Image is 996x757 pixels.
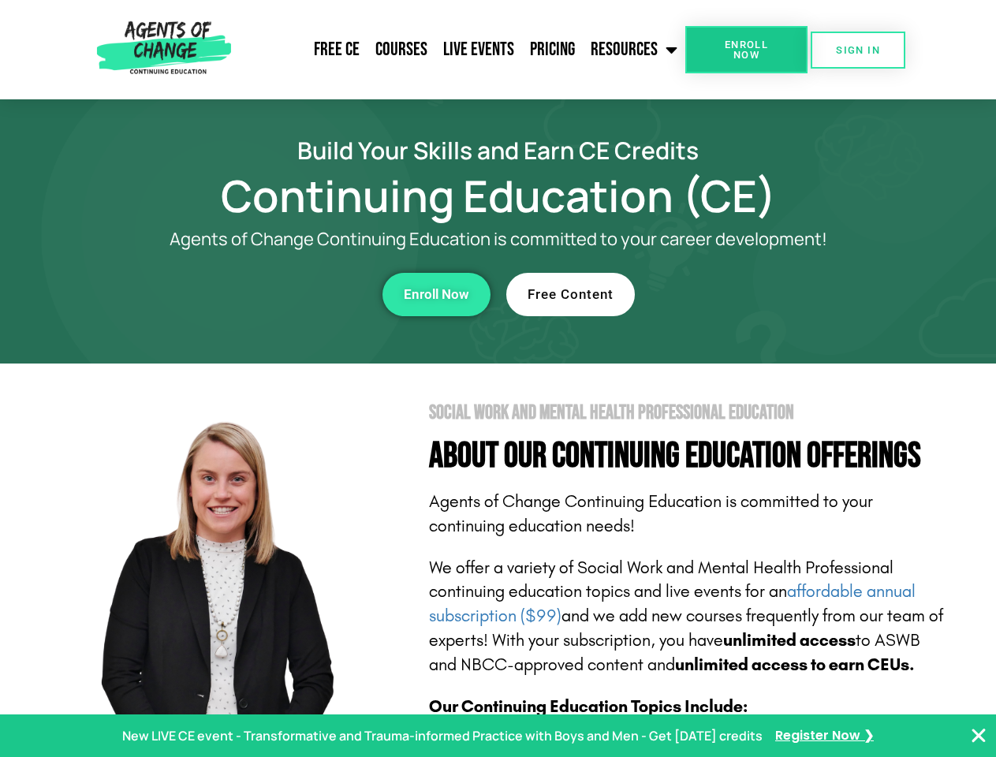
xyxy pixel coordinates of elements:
[237,30,685,69] nav: Menu
[429,556,948,677] p: We offer a variety of Social Work and Mental Health Professional continuing education topics and ...
[685,26,808,73] a: Enroll Now
[583,30,685,69] a: Resources
[49,177,948,214] h1: Continuing Education (CE)
[429,403,948,423] h2: Social Work and Mental Health Professional Education
[675,654,915,675] b: unlimited access to earn CEUs.
[429,696,748,717] b: Our Continuing Education Topics Include:
[435,30,522,69] a: Live Events
[404,288,469,301] span: Enroll Now
[811,32,905,69] a: SIGN IN
[382,273,491,316] a: Enroll Now
[528,288,614,301] span: Free Content
[367,30,435,69] a: Courses
[49,139,948,162] h2: Build Your Skills and Earn CE Credits
[723,630,856,651] b: unlimited access
[306,30,367,69] a: Free CE
[969,726,988,745] button: Close Banner
[429,491,873,536] span: Agents of Change Continuing Education is committed to your continuing education needs!
[429,438,948,474] h4: About Our Continuing Education Offerings
[711,39,782,60] span: Enroll Now
[122,725,763,748] p: New LIVE CE event - Transformative and Trauma-informed Practice with Boys and Men - Get [DATE] cr...
[522,30,583,69] a: Pricing
[506,273,635,316] a: Free Content
[836,45,880,55] span: SIGN IN
[112,229,885,249] p: Agents of Change Continuing Education is committed to your career development!
[775,725,874,748] a: Register Now ❯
